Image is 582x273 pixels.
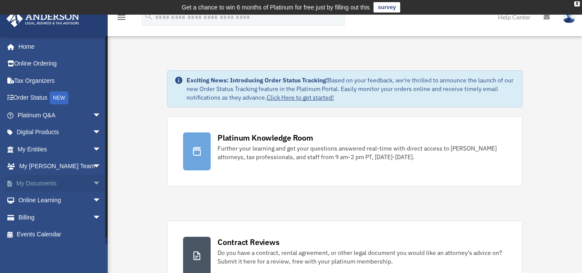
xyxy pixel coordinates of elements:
[267,94,334,101] a: Click Here to get started!
[4,10,82,27] img: Anderson Advisors Platinum Portal
[6,89,114,107] a: Order StatusNEW
[6,175,114,192] a: My Documentsarrow_drop_down
[6,55,114,72] a: Online Ordering
[6,192,114,209] a: Online Learningarrow_drop_down
[574,1,580,6] div: close
[50,91,68,104] div: NEW
[6,107,114,124] a: Platinum Q&Aarrow_drop_down
[93,158,110,176] span: arrow_drop_down
[218,144,507,161] div: Further your learning and get your questions answered real-time with direct access to [PERSON_NAM...
[218,132,313,143] div: Platinum Knowledge Room
[93,124,110,141] span: arrow_drop_down
[182,2,370,13] div: Get a chance to win 6 months of Platinum for free just by filling out this
[93,209,110,226] span: arrow_drop_down
[563,11,576,23] img: User Pic
[116,12,127,22] i: menu
[218,237,279,248] div: Contract Reviews
[373,2,400,13] a: survey
[93,175,110,192] span: arrow_drop_down
[93,107,110,124] span: arrow_drop_down
[144,12,153,21] i: search
[6,226,114,243] a: Events Calendar
[6,158,114,175] a: My [PERSON_NAME] Teamarrow_drop_down
[6,38,110,55] a: Home
[6,124,114,141] a: Digital Productsarrow_drop_down
[6,209,114,226] a: Billingarrow_drop_down
[167,116,523,186] a: Platinum Knowledge Room Further your learning and get your questions answered real-time with dire...
[6,141,114,158] a: My Entitiesarrow_drop_down
[93,192,110,210] span: arrow_drop_down
[93,141,110,158] span: arrow_drop_down
[6,72,114,89] a: Tax Organizers
[218,248,507,266] div: Do you have a contract, rental agreement, or other legal document you would like an attorney's ad...
[187,76,328,84] strong: Exciting News: Introducing Order Status Tracking!
[116,15,127,22] a: menu
[187,76,515,102] div: Based on your feedback, we're thrilled to announce the launch of our new Order Status Tracking fe...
